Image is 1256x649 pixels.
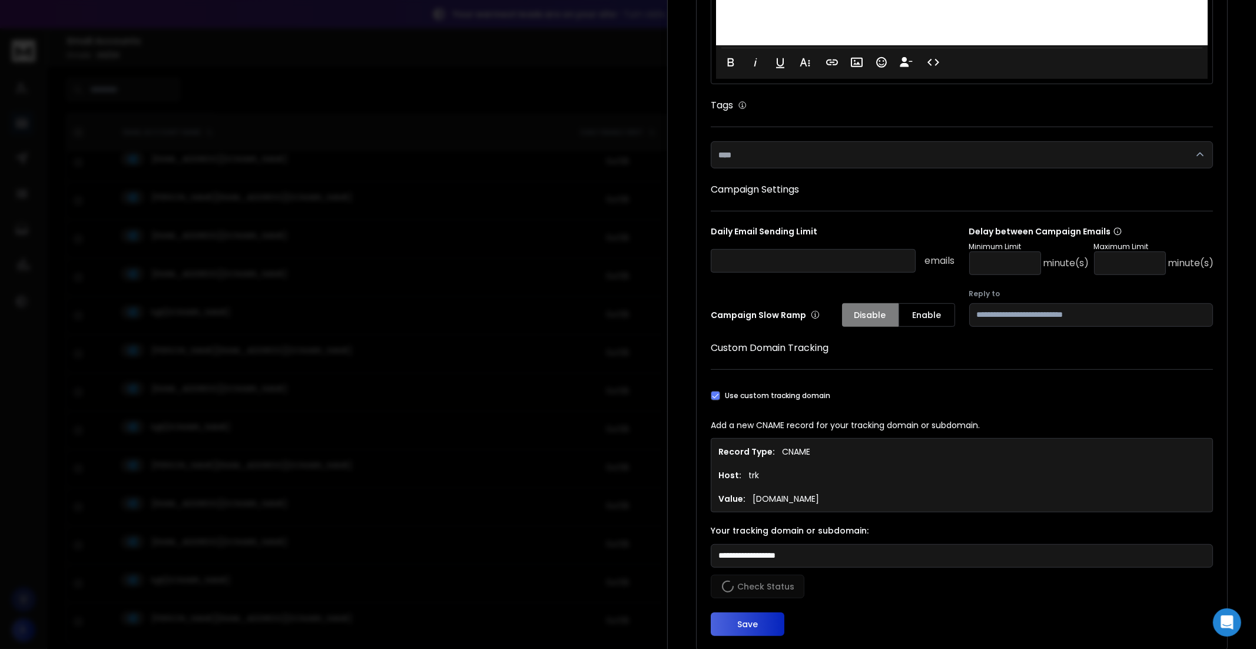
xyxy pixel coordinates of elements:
p: Maximum Limit [1094,242,1214,251]
p: Daily Email Sending Limit [711,226,955,242]
button: Bold (⌘B) [720,51,742,74]
button: Insert Link (⌘K) [821,51,843,74]
button: Save [711,612,784,636]
button: Underline (⌘U) [769,51,791,74]
label: Reply to [969,289,1214,299]
label: Use custom tracking domain [725,391,830,400]
p: Minimum Limit [969,242,1089,251]
h1: Value: [718,493,745,505]
button: Code View [922,51,945,74]
p: CNAME [782,446,810,458]
h1: Custom Domain Tracking [711,341,1213,355]
p: trk [748,469,759,481]
p: minute(s) [1168,256,1214,270]
h1: Tags [711,98,733,112]
p: Campaign Slow Ramp [711,309,820,321]
button: Italic (⌘I) [744,51,767,74]
button: Insert Unsubscribe Link [895,51,917,74]
p: emails [925,254,955,268]
h1: Campaign Settings [711,183,1213,197]
p: [DOMAIN_NAME] [753,493,819,505]
button: Enable [899,303,955,327]
div: Open Intercom Messenger [1213,608,1241,637]
h1: Host: [718,469,741,481]
button: Emoticons [870,51,893,74]
p: minute(s) [1043,256,1089,270]
button: Disable [842,303,899,327]
p: Add a new CNAME record for your tracking domain or subdomain. [711,419,1213,431]
h1: Record Type: [718,446,775,458]
label: Your tracking domain or subdomain: [711,527,1213,535]
p: Delay between Campaign Emails [969,226,1214,237]
button: More Text [794,51,816,74]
